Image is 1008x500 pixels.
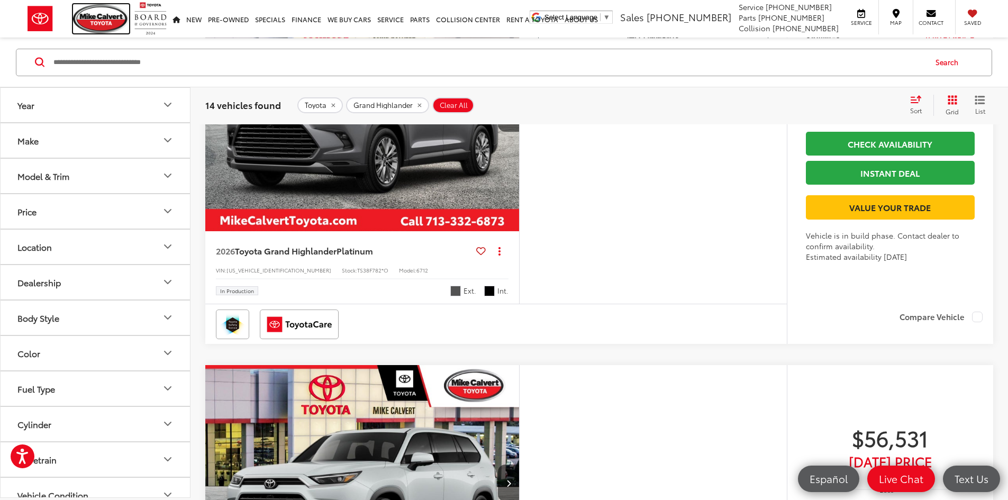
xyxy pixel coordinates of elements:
[216,245,472,257] a: 2026Toyota Grand HighlanderPlatinum
[849,19,873,26] span: Service
[806,161,975,185] a: Instant Deal
[1,442,191,476] button: DrivetrainDrivetrain
[17,135,39,145] div: Make
[73,4,129,33] img: Mike Calvert Toyota
[925,49,974,75] button: Search
[17,383,55,393] div: Fuel Type
[905,94,933,115] button: Select sort value
[216,266,226,274] span: VIN:
[1,87,191,122] button: YearYear
[17,170,69,180] div: Model & Trim
[17,419,51,429] div: Cylinder
[416,266,428,274] span: 6712
[205,98,281,111] span: 14 vehicles found
[739,12,756,23] span: Parts
[337,244,373,257] span: Platinum
[647,10,731,24] span: [PHONE_NUMBER]
[1,229,191,263] button: LocationLocation
[900,312,983,322] label: Compare Vehicle
[620,10,644,24] span: Sales
[806,230,975,262] div: Vehicle is in build phase. Contact dealer to confirm availability. Estimated availability [DATE]
[949,472,994,485] span: Text Us
[867,466,935,492] a: Live Chat
[297,97,343,113] button: remove Toyota
[17,454,57,464] div: Drivetrain
[161,134,174,147] div: Make
[17,206,37,216] div: Price
[1,300,191,334] button: Body StyleBody Style
[484,286,495,296] span: Black Leather
[1,371,191,405] button: Fuel TypeFuel Type
[216,244,235,257] span: 2026
[967,94,993,115] button: List View
[432,97,474,113] button: Clear All
[1,158,191,193] button: Model & TrimModel & Trim
[450,286,461,296] span: Heavy Metal
[17,99,34,110] div: Year
[806,195,975,219] a: Value Your Trade
[161,205,174,217] div: Price
[766,2,832,12] span: [PHONE_NUMBER]
[1,194,191,228] button: PricePrice
[758,12,824,23] span: [PHONE_NUMBER]
[806,456,975,467] span: [DATE] PRICE
[161,417,174,430] div: Cylinder
[919,19,943,26] span: Contact
[161,240,174,253] div: Location
[910,106,922,115] span: Sort
[874,472,929,485] span: Live Chat
[773,23,839,33] span: [PHONE_NUMBER]
[399,266,416,274] span: Model:
[346,97,429,113] button: remove Grand%20Highlander
[17,348,40,358] div: Color
[497,286,508,296] span: Int.
[161,169,174,182] div: Model & Trim
[305,101,326,109] span: Toyota
[161,98,174,111] div: Year
[884,19,907,26] span: Map
[161,347,174,359] div: Color
[1,406,191,441] button: CylinderCylinder
[226,266,331,274] span: [US_VEHICLE_IDENTIFICATION_NUMBER]
[1,265,191,299] button: DealershipDealership
[17,241,52,251] div: Location
[490,242,508,260] button: Actions
[161,453,174,466] div: Drivetrain
[262,312,337,337] img: ToyotaCare Mike Calvert Toyota Houston TX
[440,101,468,109] span: Clear All
[161,382,174,395] div: Fuel Type
[1,123,191,157] button: MakeMake
[933,94,967,115] button: Grid View
[17,277,61,287] div: Dealership
[161,276,174,288] div: Dealership
[806,132,975,156] a: Check Availability
[235,244,337,257] span: Toyota Grand Highlander
[353,101,413,109] span: Grand Highlander
[52,49,925,75] input: Search by Make, Model, or Keyword
[17,489,88,499] div: Vehicle Condition
[806,424,975,451] span: $56,531
[17,312,59,322] div: Body Style
[739,2,764,12] span: Service
[342,266,357,274] span: Stock:
[946,106,959,115] span: Grid
[1,335,191,370] button: ColorColor
[220,288,254,294] span: In Production
[603,13,610,21] span: ▼
[464,286,476,296] span: Ext.
[943,466,1000,492] a: Text Us
[739,23,770,33] span: Collision
[161,311,174,324] div: Body Style
[804,472,853,485] span: Español
[975,106,985,115] span: List
[357,266,388,274] span: TS38F782*O
[498,247,501,255] span: dropdown dots
[218,312,247,337] img: Toyota Safety Sense Mike Calvert Toyota Houston TX
[961,19,984,26] span: Saved
[798,466,859,492] a: Español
